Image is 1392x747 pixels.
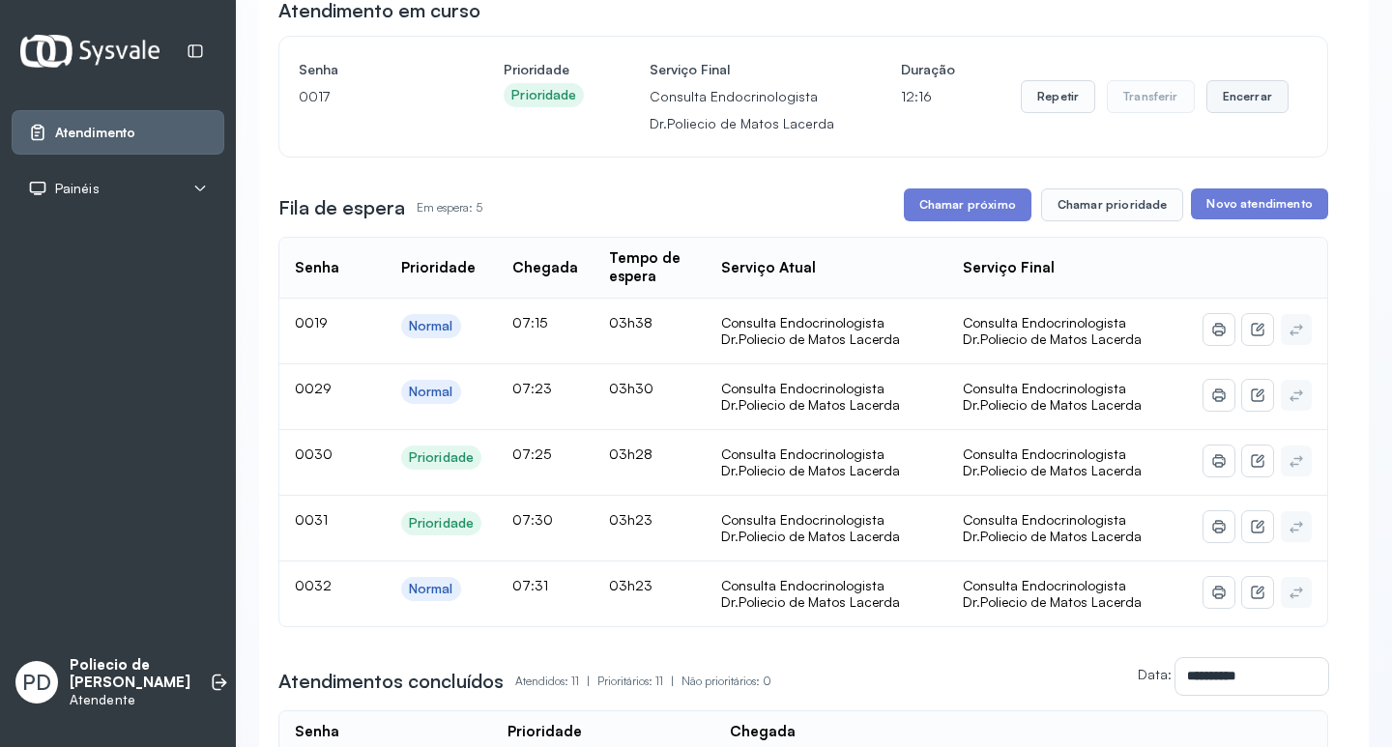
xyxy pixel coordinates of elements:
[730,723,796,741] div: Chegada
[963,314,1142,348] span: Consulta Endocrinologista Dr.Poliecio de Matos Lacerda
[512,577,548,593] span: 07:31
[512,314,547,330] span: 07:15
[1021,80,1095,113] button: Repetir
[295,314,328,330] span: 0019
[295,380,332,396] span: 0029
[278,668,504,695] h3: Atendimentos concluídos
[511,87,576,103] div: Prioridade
[609,314,652,330] span: 03h38
[70,692,190,708] p: Atendente
[512,380,552,396] span: 07:23
[295,511,328,528] span: 0031
[507,723,582,741] div: Prioridade
[721,380,931,414] div: Consulta Endocrinologista Dr.Poliecio de Matos Lacerda
[70,656,190,693] p: Poliecio de [PERSON_NAME]
[609,577,652,593] span: 03h23
[963,511,1142,545] span: Consulta Endocrinologista Dr.Poliecio de Matos Lacerda
[963,380,1142,414] span: Consulta Endocrinologista Dr.Poliecio de Matos Lacerda
[295,723,339,741] div: Senha
[609,249,690,286] div: Tempo de espera
[409,515,474,532] div: Prioridade
[401,259,476,277] div: Prioridade
[587,674,590,688] span: |
[1041,188,1184,221] button: Chamar prioridade
[504,56,584,83] h4: Prioridade
[963,577,1142,611] span: Consulta Endocrinologista Dr.Poliecio de Matos Lacerda
[597,668,681,695] p: Prioritários: 11
[901,83,955,110] p: 12:16
[295,445,333,462] span: 0030
[609,511,652,528] span: 03h23
[609,380,653,396] span: 03h30
[721,445,931,479] div: Consulta Endocrinologista Dr.Poliecio de Matos Lacerda
[409,581,453,597] div: Normal
[721,577,931,611] div: Consulta Endocrinologista Dr.Poliecio de Matos Lacerda
[671,674,674,688] span: |
[299,83,438,110] p: 0017
[721,259,816,277] div: Serviço Atual
[1107,80,1195,113] button: Transferir
[512,445,551,462] span: 07:25
[1191,188,1327,219] button: Novo atendimento
[409,449,474,466] div: Prioridade
[681,668,771,695] p: Não prioritários: 0
[299,56,438,83] h4: Senha
[963,445,1142,479] span: Consulta Endocrinologista Dr.Poliecio de Matos Lacerda
[28,123,208,142] a: Atendimento
[721,314,931,348] div: Consulta Endocrinologista Dr.Poliecio de Matos Lacerda
[512,259,578,277] div: Chegada
[417,194,482,221] p: Em espera: 5
[650,83,835,137] p: Consulta Endocrinologista Dr.Poliecio de Matos Lacerda
[904,188,1031,221] button: Chamar próximo
[901,56,955,83] h4: Duração
[515,668,597,695] p: Atendidos: 11
[963,259,1055,277] div: Serviço Final
[295,259,339,277] div: Senha
[55,181,100,197] span: Painéis
[278,194,405,221] h3: Fila de espera
[20,35,159,67] img: Logotipo do estabelecimento
[295,577,332,593] span: 0032
[409,384,453,400] div: Normal
[721,511,931,545] div: Consulta Endocrinologista Dr.Poliecio de Matos Lacerda
[409,318,453,334] div: Normal
[512,511,553,528] span: 07:30
[1206,80,1289,113] button: Encerrar
[1138,666,1172,682] label: Data:
[650,56,835,83] h4: Serviço Final
[55,125,135,141] span: Atendimento
[609,445,652,462] span: 03h28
